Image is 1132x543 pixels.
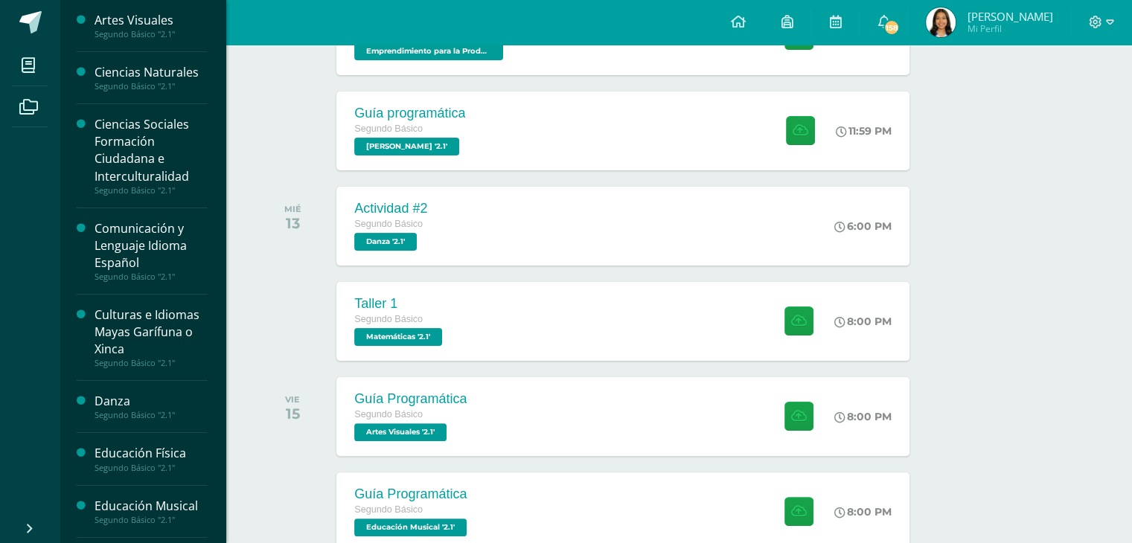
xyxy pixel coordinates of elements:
a: Ciencias Sociales Formación Ciudadana e InterculturalidadSegundo Básico "2.1" [95,116,208,195]
div: 8:00 PM [834,315,892,328]
div: Segundo Básico "2.1" [95,410,208,420]
div: Segundo Básico "2.1" [95,271,208,282]
span: Danza '2.1' [354,233,417,251]
div: 6:00 PM [834,219,892,233]
span: PEREL '2.1' [354,138,459,155]
div: Ciencias Sociales Formación Ciudadana e Interculturalidad [95,116,208,184]
span: Emprendimiento para la Productividad '2.1' [354,42,503,60]
div: Segundo Básico "2.1" [95,515,208,525]
div: Segundo Básico "2.1" [95,463,208,473]
div: Ciencias Naturales [95,64,208,81]
span: Segundo Básico [354,123,423,134]
div: Guía programática [354,106,465,121]
div: Comunicación y Lenguaje Idioma Español [95,220,208,271]
div: Segundo Básico "2.1" [95,81,208,91]
div: Actividad #2 [354,201,427,216]
img: 4aff13a516932ddac9e5f6c5a4543945.png [926,7,956,37]
div: Taller 1 [354,296,446,312]
div: 15 [285,405,300,422]
a: Educación MusicalSegundo Básico "2.1" [95,498,208,525]
div: Culturas e Idiomas Mayas Garífuna o Xinca [95,306,208,358]
div: Guía Programática [354,486,470,502]
div: Artes Visuales [95,12,208,29]
div: 13 [284,214,301,232]
div: VIE [285,394,300,405]
div: Segundo Básico "2.1" [95,358,208,368]
span: Matemáticas '2.1' [354,328,442,346]
span: Segundo Básico [354,314,423,324]
a: Educación FísicaSegundo Básico "2.1" [95,445,208,472]
span: Segundo Básico [354,504,423,515]
span: Mi Perfil [967,22,1052,35]
a: DanzaSegundo Básico "2.1" [95,393,208,420]
div: Segundo Básico "2.1" [95,185,208,196]
div: Guía Programática [354,391,467,407]
div: MIÉ [284,204,301,214]
div: Danza [95,393,208,410]
span: 158 [883,19,900,36]
span: Segundo Básico [354,409,423,420]
a: Ciencias NaturalesSegundo Básico "2.1" [95,64,208,91]
a: Comunicación y Lenguaje Idioma EspañolSegundo Básico "2.1" [95,220,208,282]
div: Educación Física [95,445,208,462]
div: 8:00 PM [834,505,892,518]
span: [PERSON_NAME] [967,9,1052,24]
div: 8:00 PM [834,410,892,423]
span: Segundo Básico [354,219,423,229]
div: Educación Musical [95,498,208,515]
span: Artes Visuales '2.1' [354,423,447,441]
a: Culturas e Idiomas Mayas Garífuna o XincaSegundo Básico "2.1" [95,306,208,368]
span: Educación Musical '2.1' [354,518,467,536]
a: Artes VisualesSegundo Básico "2.1" [95,12,208,39]
div: 11:59 PM [836,124,892,138]
div: Segundo Básico "2.1" [95,29,208,39]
